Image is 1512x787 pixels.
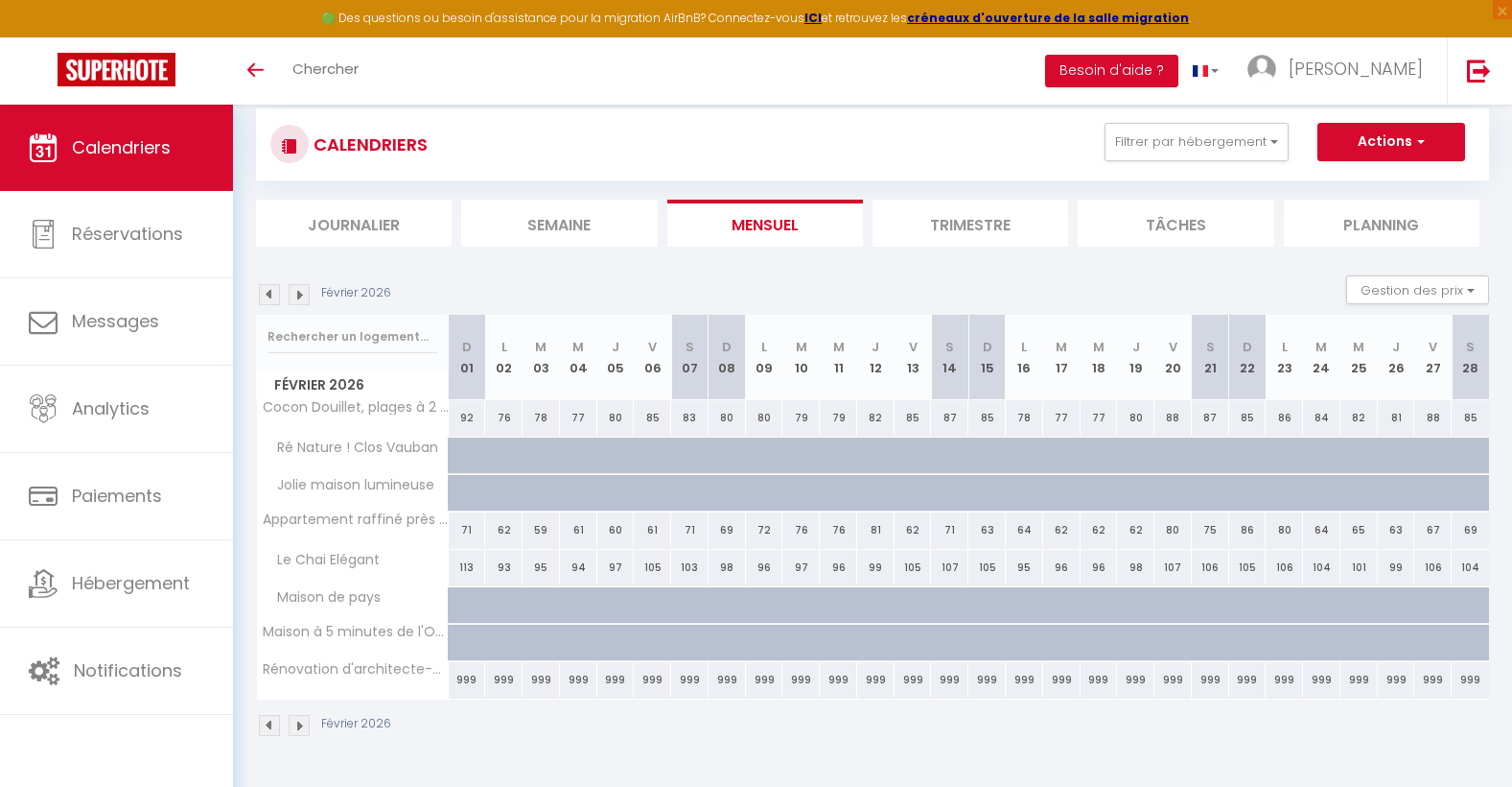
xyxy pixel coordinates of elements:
[804,10,822,26] strong: ICI
[1378,662,1415,698] div: 999
[260,438,443,459] span: Ré Nature ! Clos Vauban
[907,10,1189,26] a: créneaux d'ouverture de la salle migration
[1452,550,1489,585] div: 104
[968,513,1006,548] div: 63
[1081,400,1118,436] div: 77
[1006,315,1043,400] th: 16
[268,320,437,354] input: Rechercher un logement...
[746,513,783,548] div: 72
[895,513,932,548] div: 62
[523,513,560,548] div: 59
[1206,338,1215,356] abbr: S
[983,338,992,356] abbr: D
[1303,513,1340,548] div: 64
[1169,338,1177,356] abbr: V
[597,400,635,436] div: 80
[1006,513,1043,548] div: 64
[1266,550,1303,585] div: 106
[1289,57,1423,81] span: [PERSON_NAME]
[1452,662,1489,698] div: 999
[931,550,968,585] div: 107
[1192,513,1229,548] div: 75
[686,338,694,356] abbr: S
[872,338,879,356] abbr: J
[1284,200,1479,247] li: Planning
[1303,315,1340,400] th: 24
[560,315,597,400] th: 04
[260,625,452,639] span: Maison à 5 minutes de l'Océan
[782,400,820,436] div: 79
[461,200,657,247] li: Semaine
[782,550,820,585] div: 97
[309,123,428,166] h3: CALENDRIERS
[1233,37,1447,105] a: ... [PERSON_NAME]
[256,200,452,247] li: Journalier
[260,550,384,571] span: Le Chai Elégant
[560,662,597,698] div: 999
[1056,338,1067,356] abbr: M
[634,662,671,698] div: 999
[72,396,150,420] span: Analytics
[1414,400,1452,436] div: 88
[671,550,709,585] div: 103
[572,338,584,356] abbr: M
[1021,338,1027,356] abbr: L
[1340,400,1378,436] div: 82
[257,371,448,399] span: Février 2026
[1117,662,1154,698] div: 999
[1266,315,1303,400] th: 23
[1132,338,1140,356] abbr: J
[1045,55,1178,87] button: Besoin d'aide ?
[1429,338,1437,356] abbr: V
[523,400,560,436] div: 78
[72,484,162,508] span: Paiements
[15,8,73,65] button: Ouvrir le widget de chat LiveChat
[1243,338,1252,356] abbr: D
[1414,513,1452,548] div: 67
[485,550,523,585] div: 93
[1229,662,1267,698] div: 999
[671,400,709,436] div: 83
[634,315,671,400] th: 06
[931,315,968,400] th: 14
[1229,550,1267,585] div: 105
[260,400,452,415] span: Cocon Douillet, plages à 2 pas
[597,315,635,400] th: 05
[1192,400,1229,436] div: 87
[1466,338,1475,356] abbr: S
[1266,662,1303,698] div: 999
[968,315,1006,400] th: 15
[1081,513,1118,548] div: 62
[1229,400,1267,436] div: 85
[260,587,385,608] span: Maison de pays
[1414,550,1452,585] div: 106
[1043,315,1081,400] th: 17
[597,550,635,585] div: 97
[634,550,671,585] div: 105
[820,662,857,698] div: 999
[485,315,523,400] th: 02
[709,662,746,698] div: 999
[1093,338,1105,356] abbr: M
[58,53,175,86] img: Super Booking
[709,513,746,548] div: 69
[872,200,1068,247] li: Trimestre
[722,338,732,356] abbr: D
[1154,550,1192,585] div: 107
[278,37,373,105] a: Chercher
[1117,400,1154,436] div: 80
[1078,200,1273,247] li: Tâches
[560,400,597,436] div: 77
[1340,315,1378,400] th: 25
[1117,550,1154,585] div: 98
[1266,400,1303,436] div: 86
[945,338,954,356] abbr: S
[895,550,932,585] div: 105
[671,513,709,548] div: 71
[746,315,783,400] th: 09
[746,400,783,436] div: 80
[857,315,895,400] th: 12
[535,338,547,356] abbr: M
[449,513,486,548] div: 71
